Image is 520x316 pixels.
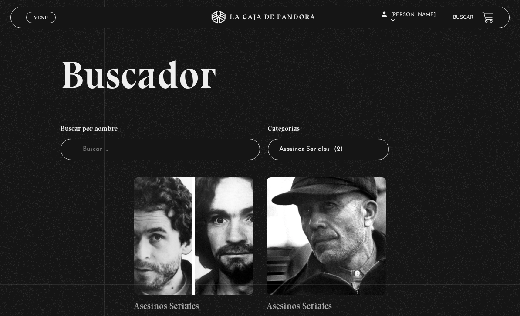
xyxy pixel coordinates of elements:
[134,299,253,313] h4: Asesinos Seriales
[453,15,473,20] a: Buscar
[61,120,260,139] h4: Buscar por nombre
[34,15,48,20] span: Menu
[268,120,389,139] h4: Categorías
[482,11,494,23] a: View your shopping cart
[30,22,51,28] span: Cerrar
[382,12,436,23] span: [PERSON_NAME]
[134,177,253,313] a: Asesinos Seriales
[61,55,510,94] h2: Buscador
